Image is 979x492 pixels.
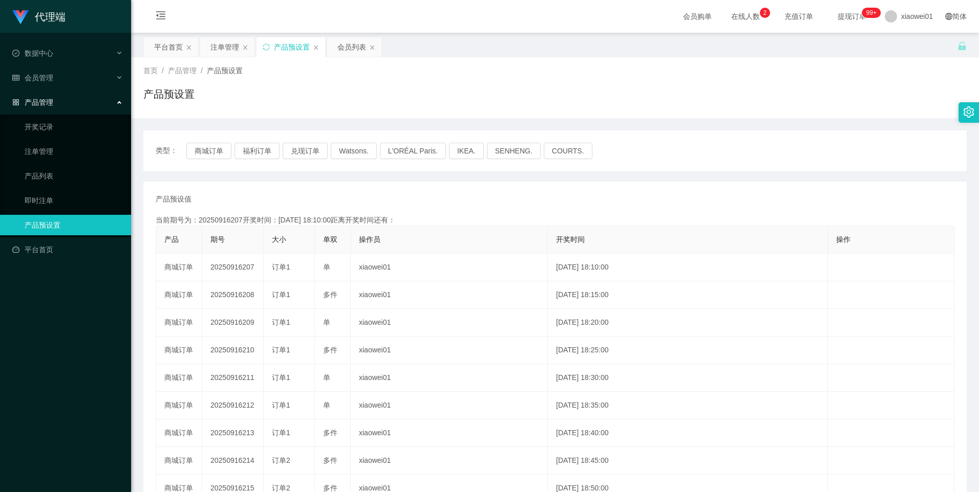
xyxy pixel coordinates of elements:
span: / [162,66,164,75]
button: COURTS. [544,143,592,159]
span: 单 [323,373,330,382]
a: 产品预设置 [25,215,123,235]
span: 订单2 [272,456,290,464]
td: 商城订单 [156,309,202,337]
td: 20250916207 [202,254,264,281]
i: 图标: appstore-o [12,99,19,106]
span: 数据中心 [12,49,53,57]
td: 商城订单 [156,447,202,475]
div: 当前期号为：20250916207开奖时间：[DATE] 18:10:00距离开奖时间还有： [156,215,954,226]
i: 图标: menu-fold [143,1,178,33]
td: [DATE] 18:25:00 [548,337,828,364]
i: 图标: close [186,44,192,51]
td: xiaowei01 [351,364,548,392]
i: 图标: close [369,44,375,51]
div: 产品预设置 [274,37,310,57]
button: IKEA. [449,143,484,159]
span: 订单1 [272,346,290,354]
span: 提现订单 [833,13,871,20]
i: 图标: check-circle-o [12,50,19,57]
span: 单双 [323,235,337,243]
span: 订单2 [272,484,290,492]
td: [DATE] 18:10:00 [548,254,828,281]
td: [DATE] 18:40:00 [548,419,828,447]
td: xiaowei01 [351,337,548,364]
span: 产品预设值 [156,194,191,205]
span: 类型： [156,143,186,159]
span: 多件 [323,290,337,299]
span: 产品管理 [12,98,53,106]
h1: 代理端 [35,1,66,33]
a: 即时注单 [25,190,123,211]
td: [DATE] 18:45:00 [548,447,828,475]
div: 会员列表 [337,37,366,57]
i: 图标: close [313,44,319,51]
span: 产品 [164,235,179,243]
span: 订单1 [272,429,290,437]
div: 注单管理 [210,37,239,57]
span: 订单1 [272,318,290,326]
td: 商城订单 [156,254,202,281]
span: 单 [323,401,330,409]
i: 图标: global [945,13,952,20]
i: 图标: setting [963,106,974,118]
button: 商城订单 [186,143,231,159]
span: 单 [323,318,330,326]
span: 首页 [143,66,158,75]
span: 充值订单 [779,13,818,20]
span: 开奖时间 [556,235,585,243]
td: xiaowei01 [351,392,548,419]
span: 订单1 [272,373,290,382]
span: 产品预设置 [207,66,243,75]
a: 代理端 [12,12,66,20]
span: 产品管理 [168,66,197,75]
td: [DATE] 18:20:00 [548,309,828,337]
span: 操作员 [359,235,380,243]
td: 20250916211 [202,364,264,392]
td: 20250916212 [202,392,264,419]
span: 期号 [210,235,225,243]
td: [DATE] 18:30:00 [548,364,828,392]
button: 福利订单 [235,143,280,159]
td: 20250916213 [202,419,264,447]
i: 图标: sync [263,43,270,51]
img: logo.9652507e.png [12,10,29,25]
span: 多件 [323,456,337,464]
td: xiaowei01 [351,281,548,309]
button: L'ORÉAL Paris. [380,143,446,159]
td: xiaowei01 [351,419,548,447]
button: Watsons. [331,143,377,159]
button: 兑现订单 [283,143,328,159]
td: 20250916208 [202,281,264,309]
td: [DATE] 18:35:00 [548,392,828,419]
span: 会员管理 [12,74,53,82]
span: 多件 [323,484,337,492]
span: / [201,66,203,75]
span: 多件 [323,429,337,437]
sup: 1213 [862,8,881,18]
p: 2 [763,8,767,18]
td: xiaowei01 [351,254,548,281]
td: [DATE] 18:15:00 [548,281,828,309]
a: 产品列表 [25,166,123,186]
td: xiaowei01 [351,309,548,337]
td: 商城订单 [156,281,202,309]
td: 20250916210 [202,337,264,364]
span: 在线人数 [726,13,765,20]
i: 图标: unlock [957,41,967,51]
i: 图标: table [12,74,19,81]
a: 注单管理 [25,141,123,162]
h1: 产品预设置 [143,86,195,102]
a: 开奖记录 [25,117,123,137]
span: 操作 [836,235,850,243]
td: 商城订单 [156,364,202,392]
td: 商城订单 [156,419,202,447]
span: 订单1 [272,401,290,409]
td: 20250916209 [202,309,264,337]
td: 商城订单 [156,392,202,419]
div: 平台首页 [154,37,183,57]
span: 订单1 [272,290,290,299]
span: 单 [323,263,330,271]
i: 图标: close [242,44,248,51]
span: 大小 [272,235,286,243]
